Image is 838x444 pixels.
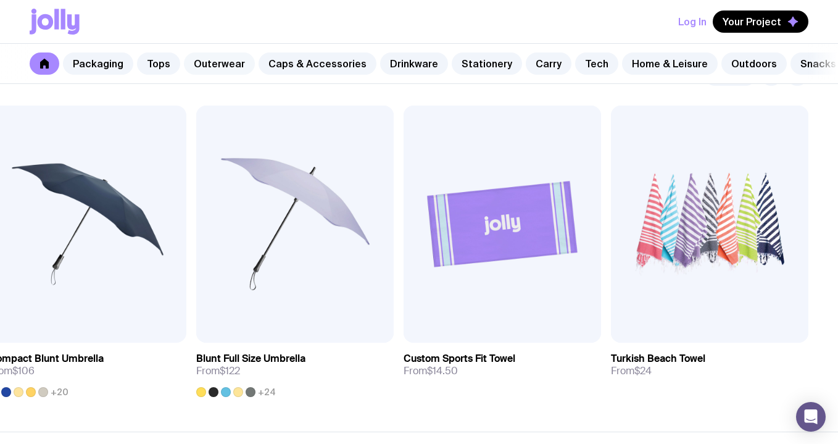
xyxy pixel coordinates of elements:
[611,365,652,377] span: From
[575,52,618,75] a: Tech
[713,10,808,33] button: Your Project
[526,52,571,75] a: Carry
[51,387,68,397] span: +20
[796,402,826,432] div: Open Intercom Messenger
[184,52,255,75] a: Outerwear
[196,343,394,397] a: Blunt Full Size UmbrellaFrom$122+24
[12,364,35,377] span: $106
[404,343,601,387] a: Custom Sports Fit TowelFrom$14.50
[404,353,515,365] h3: Custom Sports Fit Towel
[63,52,133,75] a: Packaging
[721,52,787,75] a: Outdoors
[622,52,718,75] a: Home & Leisure
[611,353,705,365] h3: Turkish Beach Towel
[137,52,180,75] a: Tops
[259,52,376,75] a: Caps & Accessories
[196,365,240,377] span: From
[427,364,458,377] span: $14.50
[380,52,448,75] a: Drinkware
[678,10,707,33] button: Log In
[723,15,781,28] span: Your Project
[220,364,240,377] span: $122
[611,343,808,387] a: Turkish Beach TowelFrom$24
[634,364,652,377] span: $24
[452,52,522,75] a: Stationery
[258,387,276,397] span: +24
[196,353,305,365] h3: Blunt Full Size Umbrella
[404,365,458,377] span: From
